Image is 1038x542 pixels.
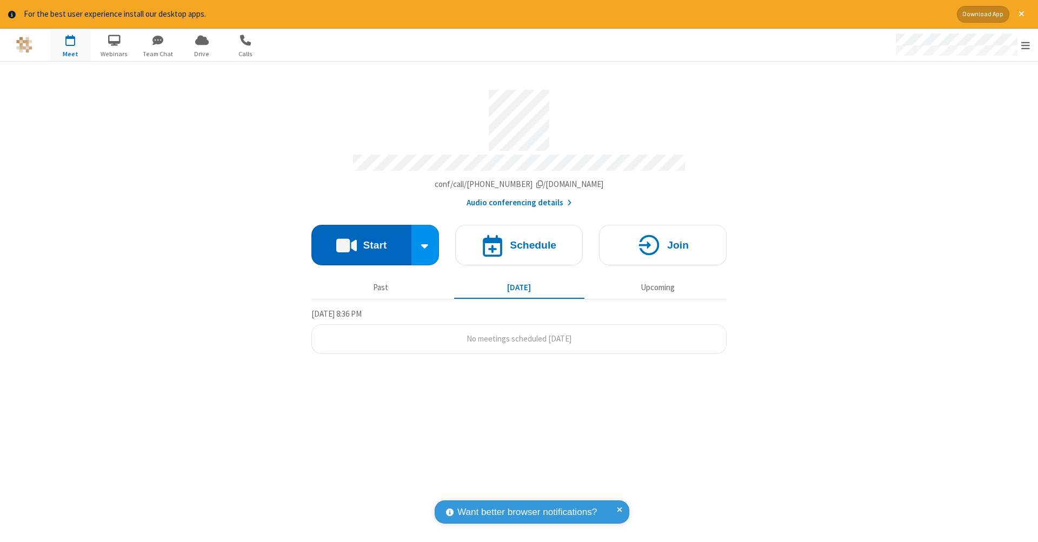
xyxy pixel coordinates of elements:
span: Meet [50,49,91,59]
button: Join [599,225,727,265]
span: Drive [182,49,222,59]
img: QA Selenium DO NOT DELETE OR CHANGE [16,37,32,53]
section: Account details [311,82,727,209]
button: Schedule [455,225,583,265]
h4: Join [667,240,689,250]
div: Open menu [886,29,1038,61]
span: [DATE] 8:36 PM [311,309,362,319]
button: Copy my meeting room linkCopy my meeting room link [435,178,604,191]
button: Close alert [1013,6,1030,23]
span: Copy my meeting room link [435,179,604,189]
span: Team Chat [138,49,178,59]
div: For the best user experience install our desktop apps. [24,8,949,21]
button: Audio conferencing details [467,197,572,209]
button: Start [311,225,411,265]
button: Logo [4,29,44,61]
h4: Start [363,240,387,250]
span: Want better browser notifications? [457,505,597,519]
span: No meetings scheduled [DATE] [467,333,571,344]
button: Past [316,278,446,298]
button: [DATE] [454,278,584,298]
span: Webinars [94,49,135,59]
h4: Schedule [510,240,556,250]
div: Start conference options [411,225,440,265]
section: Today's Meetings [311,307,727,354]
span: Calls [225,49,266,59]
button: Upcoming [593,278,723,298]
button: Download App [957,6,1009,23]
